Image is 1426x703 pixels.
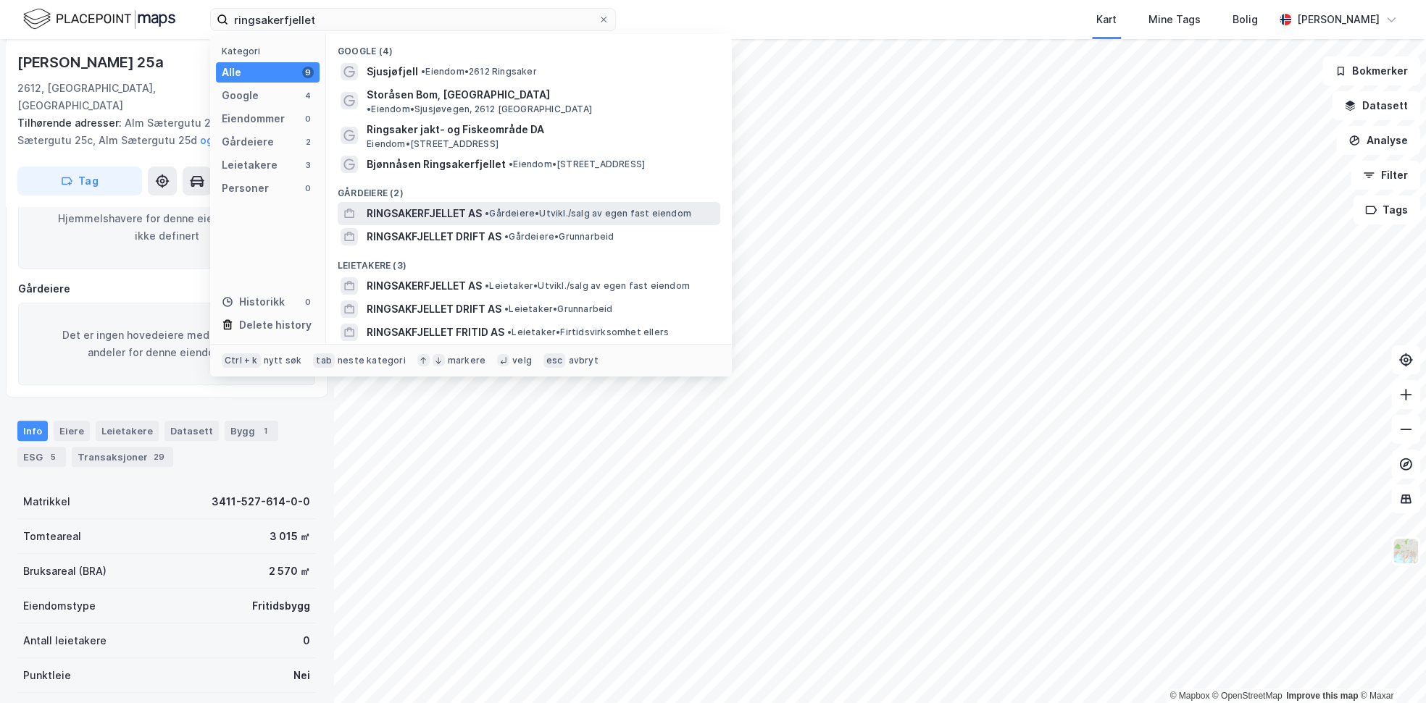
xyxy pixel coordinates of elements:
[367,205,482,222] span: RINGSAKERFJELLET AS
[228,9,598,30] input: Søk på adresse, matrikkel, gårdeiere, leietakere eller personer
[512,355,532,366] div: velg
[23,563,107,580] div: Bruksareal (BRA)
[1148,11,1201,28] div: Mine Tags
[46,450,60,464] div: 5
[17,80,231,114] div: 2612, [GEOGRAPHIC_DATA], [GEOGRAPHIC_DATA]
[1351,161,1420,190] button: Filter
[302,113,314,125] div: 0
[17,421,48,441] div: Info
[17,167,142,195] button: Tag
[222,293,285,311] div: Historikk
[543,353,566,368] div: esc
[302,136,314,148] div: 2
[17,51,167,74] div: [PERSON_NAME] 25a
[1169,691,1209,701] a: Mapbox
[1096,11,1117,28] div: Kart
[421,66,425,77] span: •
[504,303,612,315] span: Leietaker • Grunnarbeid
[303,632,310,649] div: 0
[151,450,167,464] div: 29
[212,493,310,510] div: 3411-527-614-0-0
[17,447,66,467] div: ESG
[367,121,714,138] span: Ringsaker jakt- og Fiskeområde DA
[504,231,614,243] span: Gårdeiere • Grunnarbeid
[1212,691,1283,701] a: OpenStreetMap
[302,182,314,194] div: 0
[222,64,241,81] div: Alle
[507,327,512,337] span: •
[222,46,320,56] div: Kategori
[509,159,513,169] span: •
[507,327,669,338] span: Leietaker • Firtidsvirksomhet ellers
[367,324,504,341] span: RINGSAKFJELLET FRITID AS
[1233,11,1258,28] div: Bolig
[1354,633,1426,703] div: Kontrollprogram for chat
[222,110,285,127] div: Eiendommer
[338,355,406,366] div: neste kategori
[367,228,501,245] span: RINGSAKFJELLET DRIFT AS
[421,66,537,77] span: Eiendom • 2612 Ringsaker
[367,104,371,114] span: •
[18,186,315,269] div: Hjemmelshavere for denne eiendommen er ikke definert
[18,280,315,298] div: Gårdeiere
[1286,691,1358,701] a: Improve this map
[23,597,96,615] div: Eiendomstype
[270,528,310,545] div: 3 015 ㎡
[504,303,509,314] span: •
[269,563,310,580] div: 2 570 ㎡
[302,296,314,308] div: 0
[1354,633,1426,703] iframe: Chat Widget
[485,280,690,292] span: Leietaker • Utvikl./salg av egen fast eiendom
[23,667,71,684] div: Punktleie
[225,421,278,441] div: Bygg
[568,355,598,366] div: avbryt
[313,353,335,368] div: tab
[1353,195,1420,224] button: Tags
[367,104,592,115] span: Eiendom • Sjusjøvegen, 2612 [GEOGRAPHIC_DATA]
[293,667,310,684] div: Nei
[258,424,272,438] div: 1
[485,280,489,291] span: •
[509,159,645,170] span: Eiendom • [STREET_ADDRESS]
[485,208,489,219] span: •
[367,277,482,295] span: RINGSAKERFJELLET AS
[326,176,732,202] div: Gårdeiere (2)
[367,63,418,80] span: Sjusjøfjell
[326,34,732,60] div: Google (4)
[367,156,506,173] span: Bjønnåsen Ringsakerfjellet
[302,67,314,78] div: 9
[23,528,81,545] div: Tomteareal
[1322,56,1420,85] button: Bokmerker
[252,597,310,615] div: Fritidsbygg
[72,447,173,467] div: Transaksjoner
[1392,537,1419,565] img: Z
[367,86,550,104] span: Storåsen Bom, [GEOGRAPHIC_DATA]
[367,138,499,150] span: Eiendom • [STREET_ADDRESS]
[23,493,70,510] div: Matrikkel
[17,117,125,129] span: Tilhørende adresser:
[222,87,259,104] div: Google
[23,7,175,32] img: logo.f888ab2527a4732fd821a326f86c7f29.svg
[54,421,90,441] div: Eiere
[1336,126,1420,155] button: Analyse
[326,248,732,274] div: Leietakere (3)
[23,632,107,649] div: Antall leietakere
[222,133,274,151] div: Gårdeiere
[164,421,219,441] div: Datasett
[1332,91,1420,120] button: Datasett
[96,421,159,441] div: Leietakere
[485,208,691,219] span: Gårdeiere • Utvikl./salg av egen fast eiendom
[302,90,314,101] div: 4
[222,156,278,174] div: Leietakere
[239,316,312,334] div: Delete history
[448,355,485,366] div: markere
[222,353,261,368] div: Ctrl + k
[367,300,501,318] span: RINGSAKFJELLET DRIFT AS
[222,180,269,197] div: Personer
[1297,11,1380,28] div: [PERSON_NAME]
[504,231,509,242] span: •
[18,303,315,385] div: Det er ingen hovedeiere med signifikante andeler for denne eiendommen
[17,114,304,149] div: Alm Sætergutu 25b, Alm Sætergutu 25c, Alm Sætergutu 25d
[302,159,314,171] div: 3
[264,355,302,366] div: nytt søk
